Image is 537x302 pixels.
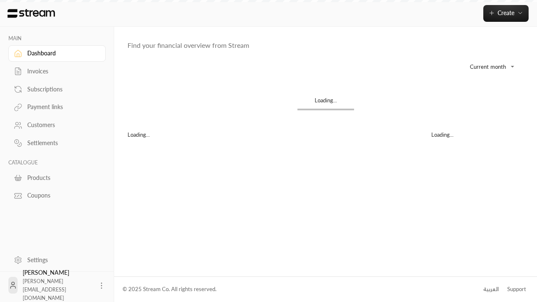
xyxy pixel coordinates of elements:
p: MAIN [8,35,106,42]
a: Coupons [8,187,106,204]
div: Payment links [27,103,95,111]
a: Settlements [8,135,106,151]
span: [PERSON_NAME][EMAIL_ADDRESS][DOMAIN_NAME] [23,278,66,301]
a: Payment links [8,99,106,115]
a: Products [8,169,106,186]
p: CATALOGUE [8,159,106,166]
div: Loading... [128,131,425,139]
div: Loading... [297,96,354,109]
div: Settings [27,256,95,264]
a: Settings [8,252,106,268]
span: Create [498,9,514,16]
div: العربية [483,285,499,294]
a: Invoices [8,63,106,80]
div: Products [27,174,95,182]
div: Subscriptions [27,85,95,94]
a: Dashboard [8,45,106,62]
div: Settlements [27,139,95,147]
a: Support [504,282,529,297]
a: Customers [8,117,106,133]
div: [PERSON_NAME] [23,268,92,302]
div: Invoices [27,67,95,75]
img: Logo [7,9,56,18]
div: Customers [27,121,95,129]
span: Find your financial overview from Stream [128,41,249,49]
a: Subscriptions [8,81,106,97]
div: Dashboard [27,49,95,57]
div: © 2025 Stream Co. All rights reserved. [123,285,216,294]
button: Create [483,5,529,22]
div: Coupons [27,191,95,200]
div: Loading... [431,131,524,139]
div: Current month [456,56,519,78]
